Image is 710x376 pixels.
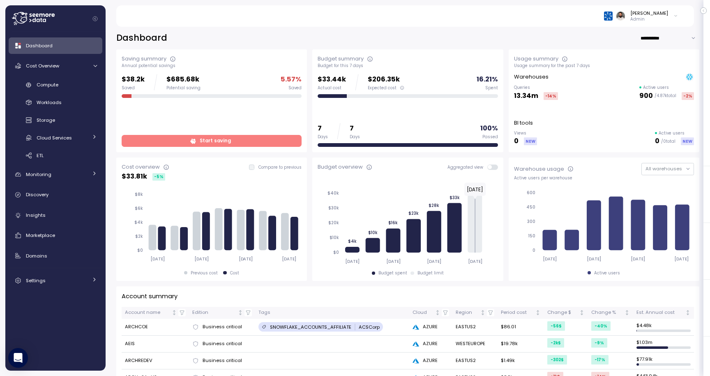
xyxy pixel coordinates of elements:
[281,74,302,85] p: 5.57 %
[633,353,694,369] td: $ 77.91k
[655,93,676,99] p: / 4.87k total
[641,163,694,175] button: All warehouses
[535,310,541,316] div: Not sorted
[9,207,102,223] a: Insights
[630,10,668,16] div: [PERSON_NAME]
[643,85,669,91] p: Active users
[452,307,498,319] th: RegionNot sorted
[413,323,449,331] div: AZURE
[514,119,533,127] p: BI tools
[389,220,398,225] tspan: $16k
[579,310,585,316] div: Not sorted
[37,152,44,159] span: ETL
[318,134,328,140] div: Days
[318,55,364,63] div: Budget summary
[203,357,242,364] span: Business critical
[166,85,201,91] div: Potential saving
[26,42,53,49] span: Dashboard
[498,353,544,369] td: $1.49k
[588,307,633,319] th: Change %Not sorted
[9,96,102,109] a: Workloads
[318,123,328,134] p: 7
[447,165,487,170] span: Aggregated view
[328,220,339,225] tspan: $20k
[435,310,440,316] div: Not sorted
[26,191,48,198] span: Discovery
[528,233,535,239] tspan: 150
[645,165,682,172] span: All warehouses
[527,190,535,195] tspan: 600
[498,307,544,319] th: Period costNot sorted
[330,235,339,240] tspan: $10k
[37,135,72,141] span: Cloud Services
[26,212,46,218] span: Insights
[135,192,143,197] tspan: $8k
[9,131,102,144] a: Cloud Services
[452,353,498,369] td: EASTUS2
[591,338,607,348] div: -9 %
[350,123,360,134] p: 7
[203,340,242,348] span: Business critical
[239,256,253,262] tspan: [DATE]
[547,321,565,331] div: -56 $
[636,309,684,316] div: Est. Annual cost
[200,135,231,146] span: Start saving
[514,55,558,63] div: Usage summary
[9,149,102,162] a: ETL
[318,74,346,85] p: $33.44k
[122,163,160,171] div: Cost overview
[122,55,166,63] div: Saving summary
[633,336,694,353] td: $ 1.03m
[514,130,537,136] p: Views
[514,85,558,91] p: Queries
[514,165,564,173] div: Warehouse usage
[90,16,100,22] button: Collapse navigation
[8,348,28,368] div: Open Intercom Messenger
[122,307,189,319] th: Account nameNot sorted
[230,270,239,276] div: Cost
[456,309,479,316] div: Region
[318,163,363,171] div: Budget overview
[125,309,171,316] div: Account name
[591,321,611,331] div: -40 %
[9,58,102,74] a: Cost Overview
[547,309,578,316] div: Change $
[501,309,534,316] div: Period cost
[135,206,143,211] tspan: $6k
[346,259,360,264] tspan: [DATE]
[526,204,535,210] tspan: 450
[624,310,630,316] div: Not sorted
[333,250,339,255] tspan: $0
[532,248,535,253] tspan: 0
[26,253,47,259] span: Domains
[9,37,102,54] a: Dashboard
[681,137,694,145] div: NEW
[26,63,59,69] span: Cost Overview
[542,256,557,262] tspan: [DATE]
[359,324,380,330] p: ACSCorp
[480,123,498,134] p: 100 %
[9,272,102,289] a: Settings
[675,256,689,262] tspan: [DATE]
[270,324,351,330] p: SNOWFLAKE_ACCOUNTS_AFFILIATE
[685,310,691,316] div: Not sorted
[194,256,209,262] tspan: [DATE]
[467,186,483,193] text: [DATE]
[368,85,396,91] span: Expected cost
[26,277,46,284] span: Settings
[639,91,653,102] p: 900
[203,323,242,331] span: Business critical
[152,173,165,181] div: -5 %
[524,137,537,145] div: NEW
[514,136,519,147] p: 0
[368,74,404,85] p: $206.35k
[318,63,498,69] div: Budget for this 7 days
[237,310,243,316] div: Not sorted
[258,165,302,170] p: Compare to previous
[318,85,346,91] div: Actual cost
[604,12,613,20] img: 68790ce639d2d68da1992664.PNG
[189,307,255,319] th: EditionNot sorted
[37,117,55,123] span: Storage
[659,130,685,136] p: Active users
[409,307,452,319] th: CloudNot sorted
